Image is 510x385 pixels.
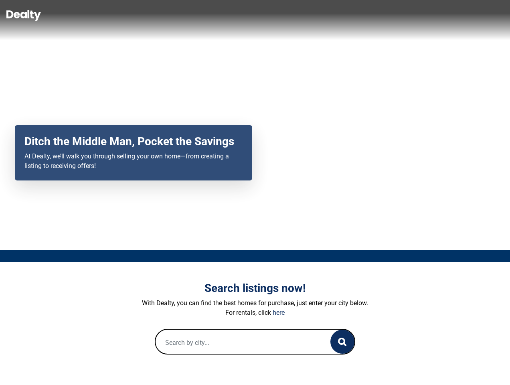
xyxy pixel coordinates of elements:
p: At Dealty, we’ll walk you through selling your own home—from creating a listing to receiving offers! [24,152,243,171]
iframe: Intercom live chat [483,358,502,377]
input: Search by city... [156,330,314,355]
a: here [273,309,285,316]
p: For rentals, click [32,308,478,318]
p: With Dealty, you can find the best homes for purchase, just enter your city below. [32,298,478,308]
img: Dealty - Buy, Sell & Rent Homes [6,10,41,21]
h3: Search listings now! [32,282,478,295]
h2: Ditch the Middle Man, Pocket the Savings [24,135,243,148]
